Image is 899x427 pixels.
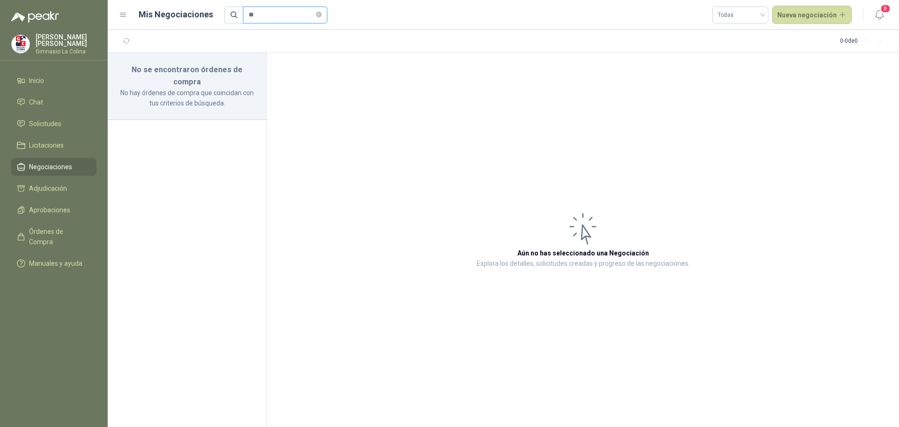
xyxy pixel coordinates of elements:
[880,4,891,13] span: 8
[36,49,96,54] p: Gimnasio La Colina
[139,8,213,21] h1: Mis Negociaciones
[840,34,888,49] div: 0 - 0 de 0
[871,7,888,23] button: 8
[29,140,64,150] span: Licitaciones
[36,34,96,47] p: [PERSON_NAME] [PERSON_NAME]
[11,115,96,133] a: Solicitudes
[316,12,322,17] span: close-circle
[29,205,70,215] span: Aprobaciones
[11,72,96,90] a: Inicio
[11,223,96,251] a: Órdenes de Compra
[517,248,649,258] h3: Aún no has seleccionado una Negociación
[119,64,255,88] h3: No se encontraron órdenes de compra
[11,158,96,176] a: Negociaciones
[11,136,96,154] a: Licitaciones
[11,201,96,219] a: Aprobaciones
[29,119,61,129] span: Solicitudes
[119,88,255,108] p: No hay órdenes de compra que coincidan con tus criterios de búsqueda.
[11,11,59,22] img: Logo peakr
[11,180,96,197] a: Adjudicación
[772,6,852,24] button: Nueva negociación
[12,35,29,53] img: Company Logo
[29,183,67,194] span: Adjudicación
[316,10,322,19] span: close-circle
[29,226,88,247] span: Órdenes de Compra
[477,258,690,270] p: Explora los detalles, solicitudes creadas y progreso de las negociaciones.
[29,97,43,107] span: Chat
[29,258,82,269] span: Manuales y ayuda
[718,8,763,22] span: Todas
[11,255,96,272] a: Manuales y ayuda
[29,162,72,172] span: Negociaciones
[29,75,44,86] span: Inicio
[11,93,96,111] a: Chat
